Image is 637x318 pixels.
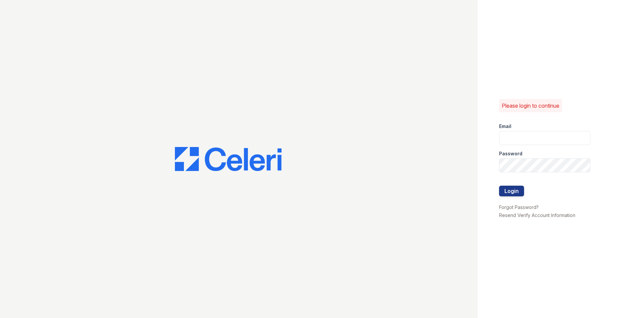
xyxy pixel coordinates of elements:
p: Please login to continue [502,102,559,110]
a: Forgot Password? [499,204,539,210]
label: Email [499,123,511,130]
button: Login [499,186,524,196]
label: Password [499,150,522,157]
img: CE_Logo_Blue-a8612792a0a2168367f1c8372b55b34899dd931a85d93a1a3d3e32e68fde9ad4.png [175,147,282,171]
a: Resend Verify Account Information [499,212,575,218]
